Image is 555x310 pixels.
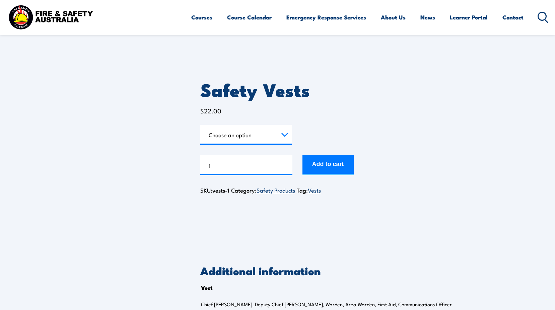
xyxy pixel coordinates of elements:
a: Vests [308,186,321,194]
a: Learner Portal [450,8,488,26]
input: Product quantity [200,155,292,175]
a: Emergency Response Services [286,8,366,26]
button: Add to cart [302,155,354,175]
bdi: 22.00 [200,106,221,115]
h1: Safety Vests [200,82,492,97]
th: Vest [201,282,213,293]
span: vests-1 [212,186,229,194]
img: Safety Vests [63,82,184,242]
span: SKU: [200,186,229,194]
h2: Additional information [200,266,492,275]
span: Tag: [297,186,321,194]
p: Chief [PERSON_NAME], Deputy Chief [PERSON_NAME], Warden, Area Warden, First Aid, Communications O... [201,301,470,308]
a: About Us [381,8,406,26]
a: News [420,8,435,26]
span: Category: [231,186,295,194]
span: $ [200,106,204,115]
a: Contact [502,8,524,26]
a: Course Calendar [227,8,272,26]
a: Courses [191,8,212,26]
a: Safety Products [257,186,295,194]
